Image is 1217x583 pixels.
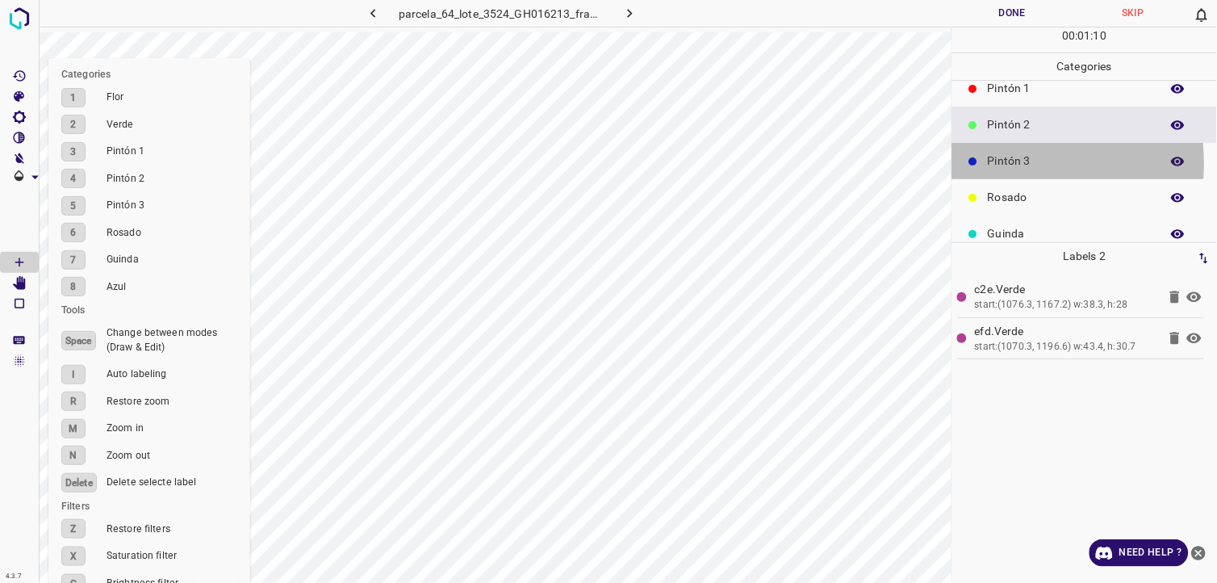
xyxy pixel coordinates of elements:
[70,92,76,103] b: 1
[952,70,1217,107] div: Pintón 1
[988,80,1152,97] p: Pintón 1
[975,281,1157,298] p: c2e.Verde
[107,145,237,159] span: Pintón 1
[107,422,237,436] span: Zoom in
[65,477,93,489] b: Delete
[952,179,1217,216] div: Rosado
[70,200,76,212] b: 5
[952,143,1217,179] div: Pintón 3
[107,253,237,267] span: Guinda
[1062,27,1106,52] div: : :
[70,146,76,157] b: 3
[1078,27,1091,44] p: 01
[70,551,77,562] b: X
[107,549,237,564] span: Saturation filter
[988,153,1152,170] p: Pintón 3
[72,369,74,380] b: I
[988,116,1152,133] p: Pintón 2
[107,90,237,105] span: Flor
[70,227,76,238] b: 6
[107,449,237,463] span: Zoom out
[107,522,237,537] span: Restore filters
[975,340,1157,354] div: start:(1070.3, 1196.6) w:43.4, h:30.7
[107,395,237,409] span: Restore zoom
[988,225,1152,242] p: Guinda
[107,280,237,295] span: Azul
[1094,27,1106,44] p: 10
[952,53,1217,80] p: Categories
[48,497,250,516] li: Filters
[48,300,250,320] li: Tools
[1062,27,1075,44] p: 00
[70,119,76,130] b: 2
[48,65,250,84] li: Categories
[107,226,237,241] span: Rosado
[1089,539,1189,567] a: Need Help ?
[957,243,1212,270] p: Labels 2
[69,450,77,461] b: N
[2,570,26,583] div: 4.3.7
[1189,539,1209,567] button: close-help
[107,172,237,187] span: Pintón 2
[399,4,604,27] h6: parcela_64_lote_3524_GH016213_frame_00166_160593.jpg
[70,173,76,184] b: 4
[975,298,1157,312] div: start:(1076.3, 1167.2) w:38.3, h:28
[975,323,1157,340] p: efd.Verde
[952,107,1217,143] div: Pintón 2
[107,367,237,382] span: Auto labeling
[988,189,1152,206] p: Rosado
[65,335,92,346] b: Space
[70,281,76,292] b: 8
[952,216,1217,252] div: Guinda
[107,118,237,132] span: Verde
[5,4,34,33] img: logo
[69,423,77,434] b: M
[107,199,237,213] span: Pintón 3
[70,523,76,535] b: Z
[107,326,237,354] span: Change between modes (Draw & Edit)
[107,476,237,490] span: Delete selecte label
[70,254,76,266] b: 7
[70,396,77,407] b: R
